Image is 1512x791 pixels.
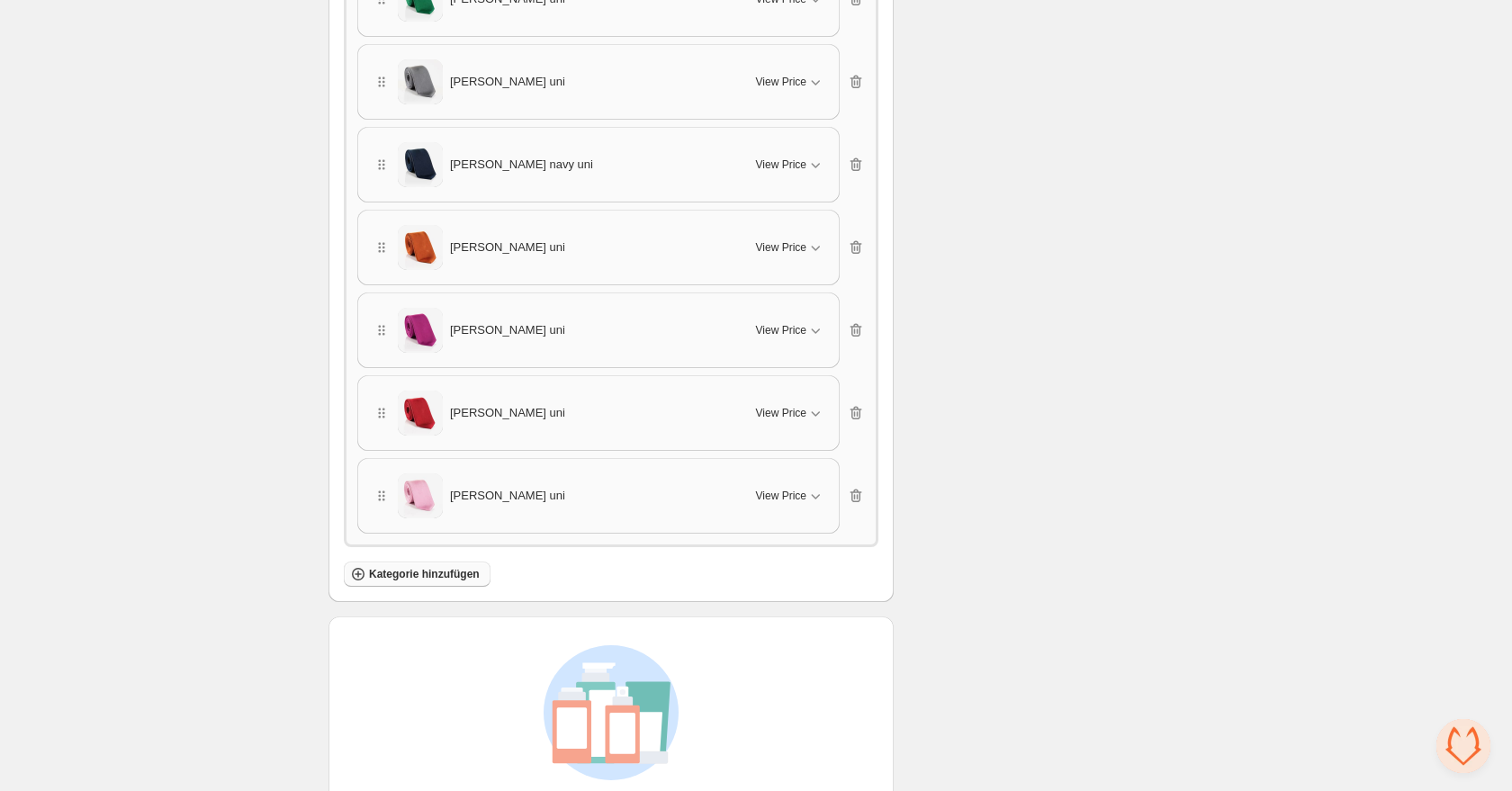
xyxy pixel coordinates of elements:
[344,562,490,587] button: Kategorie hinzufügen
[450,73,565,91] span: [PERSON_NAME] uni
[450,487,565,505] span: [PERSON_NAME] uni
[745,399,835,427] button: View Price
[1436,719,1490,773] div: Chat öffnen
[450,404,565,422] span: [PERSON_NAME] uni
[398,59,443,104] img: RAUL grey uni
[756,323,806,337] span: View Price
[745,316,835,345] button: View Price
[369,567,480,581] span: Kategorie hinzufügen
[745,481,835,510] button: View Price
[398,142,443,187] img: RAUL navy uni
[398,473,443,518] img: RAUL rose uni
[756,489,806,503] span: View Price
[450,238,565,256] span: [PERSON_NAME] uni
[756,406,806,420] span: View Price
[398,308,443,353] img: RAUL pink uni
[745,67,835,96] button: View Price
[398,225,443,270] img: RAUL orange uni
[745,150,835,179] button: View Price
[756,240,806,255] span: View Price
[450,156,593,174] span: [PERSON_NAME] navy uni
[398,391,443,436] img: RAUL red uni
[756,75,806,89] span: View Price
[756,157,806,172] span: View Price
[450,321,565,339] span: [PERSON_NAME] uni
[745,233,835,262] button: View Price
